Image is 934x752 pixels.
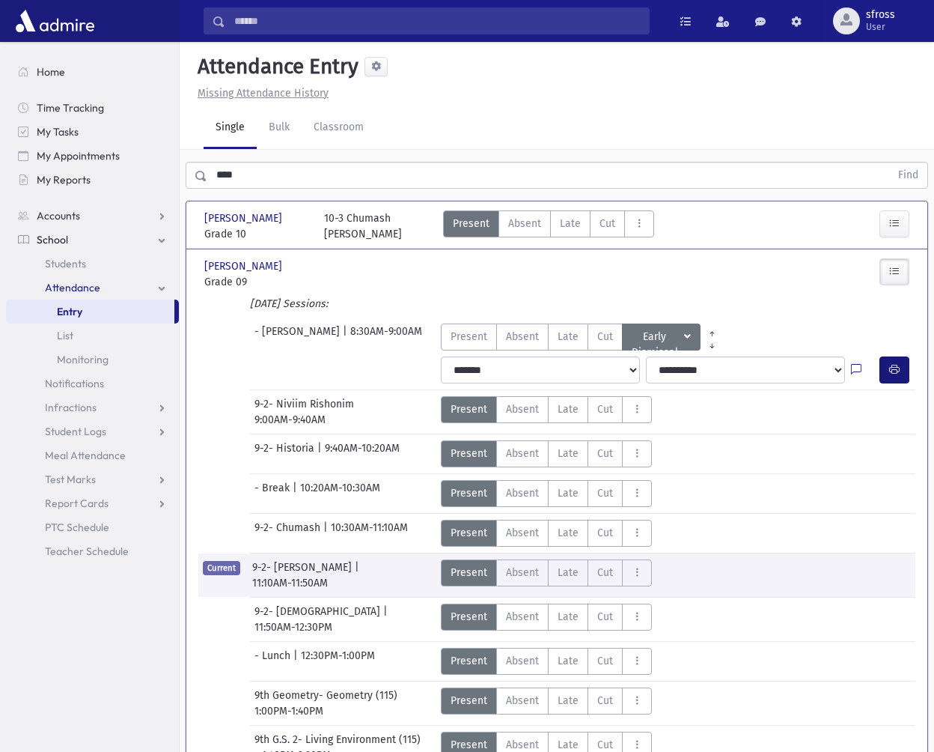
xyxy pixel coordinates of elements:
span: Present [451,485,487,501]
span: Grade 09 [204,274,309,290]
span: List [57,329,73,342]
span: Absent [506,565,539,580]
span: 9-2- Chumash [254,520,323,547]
span: | [323,520,331,547]
span: Late [558,329,579,345]
a: Teacher Schedule [6,539,179,563]
a: My Reports [6,168,179,192]
a: Single [204,107,257,149]
div: 10-3 Chumash [PERSON_NAME] [324,210,402,242]
span: Cut [597,485,613,501]
span: - Break [254,480,293,507]
span: Notifications [45,377,104,390]
span: Early Dismissal [632,329,681,345]
div: AttTypes [441,648,652,675]
span: 9-2- [DEMOGRAPHIC_DATA] [254,604,383,619]
span: - [PERSON_NAME] [254,324,343,351]
span: 9-2- Historia [254,440,317,467]
span: Late [558,653,579,669]
span: Absent [506,446,539,461]
span: Attendance [45,281,100,294]
span: Report Cards [45,497,109,510]
span: - Lunch [254,648,293,675]
span: Absent [506,693,539,709]
span: Infractions [45,401,97,414]
div: AttTypes [443,210,654,242]
span: Late [558,525,579,541]
span: 11:10AM-11:50AM [252,575,328,591]
div: AttTypes [441,688,652,715]
a: Report Cards [6,491,179,515]
i: [DATE] Sessions: [250,297,328,310]
span: My Tasks [37,125,79,139]
a: PTC Schedule [6,515,179,539]
a: Notifications [6,372,179,395]
span: 10:30AM-11:10AM [331,520,408,547]
a: Monitoring [6,348,179,372]
span: | [383,604,391,619]
span: 9th G.S. 2- Living Environment (115) [254,732,424,748]
span: Absent [506,329,539,345]
span: Absent [506,609,539,625]
button: Early Dismissal [622,324,700,351]
span: Student Logs [45,425,106,438]
span: 1:00PM-1:40PM [254,703,323,719]
span: sfross [866,9,895,21]
span: Late [558,609,579,625]
span: Home [37,65,65,79]
span: Grade 10 [204,226,309,242]
a: Time Tracking [6,96,179,120]
span: | [293,480,300,507]
div: AttTypes [441,520,652,547]
h5: Attendance Entry [192,54,358,79]
a: Students [6,252,179,276]
div: AttTypes [441,604,652,631]
img: AdmirePro [12,6,98,36]
span: User [866,21,895,33]
span: Late [558,401,579,417]
span: Absent [508,216,541,231]
span: PTC Schedule [45,521,109,534]
span: | [293,648,301,675]
span: Cut [597,446,613,461]
div: AttTypes [441,560,652,586]
span: Absent [506,525,539,541]
span: Absent [506,401,539,417]
span: Cut [597,609,613,625]
span: 12:30PM-1:00PM [301,648,375,675]
div: AttTypes [441,396,652,423]
span: Late [560,216,581,231]
a: All Prior [700,324,724,336]
span: Meal Attendance [45,449,126,462]
span: [PERSON_NAME] [204,258,285,274]
a: Student Logs [6,419,179,443]
u: Missing Attendance History [198,87,329,100]
a: Bulk [257,107,302,149]
span: Present [451,446,487,461]
span: Late [558,693,579,709]
span: Cut [597,329,613,345]
a: List [6,324,179,348]
a: Missing Attendance History [192,87,329,100]
a: Home [6,60,179,84]
span: Time Tracking [37,101,104,115]
span: Monitoring [57,353,109,366]
span: Present [451,693,487,709]
span: 9:00AM-9:40AM [254,412,326,428]
span: | [343,324,350,351]
span: Late [558,565,579,580]
span: Cut [597,525,613,541]
span: School [37,233,68,246]
span: 9-2- Niviim Rishonim [254,396,357,412]
span: 9-2- [PERSON_NAME] [252,560,355,575]
span: Present [451,525,487,541]
span: | [317,440,325,467]
span: Cut [597,565,613,580]
span: Teacher Schedule [45,545,129,558]
a: My Appointments [6,144,179,168]
input: Search [225,7,649,34]
a: Meal Attendance [6,443,179,467]
a: My Tasks [6,120,179,144]
button: Find [889,163,927,188]
a: Accounts [6,204,179,228]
